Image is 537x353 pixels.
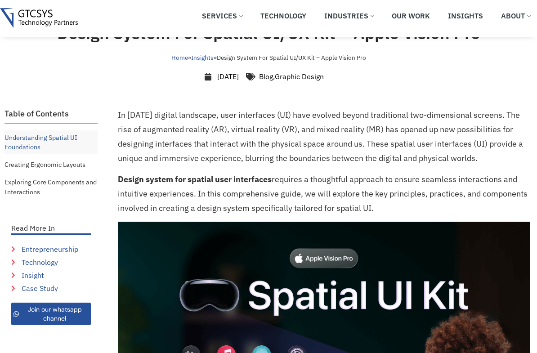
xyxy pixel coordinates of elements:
[195,6,249,26] a: Services
[4,109,98,119] h2: Table of Contents
[11,257,91,268] a: Technology
[4,157,85,172] a: Creating Ergonomic Layouts
[254,6,313,26] a: Technology
[19,270,44,281] span: Insight
[19,257,58,268] span: Technology
[385,6,437,26] a: Our Work
[217,72,239,81] time: [DATE]
[11,244,91,255] a: Entrepreneurship
[217,54,366,62] span: Design System For Spatial UI/UX Kit – Apple Vision Pro
[118,174,272,184] strong: Design system for spatial user interfaces
[11,224,91,232] p: Read More In
[118,108,530,165] p: In [DATE] digital landscape, user interfaces (UI) have evolved beyond traditional two-dimensional...
[19,244,78,255] span: Entrepreneurship
[4,130,98,154] a: Understanding Spatial UI Foundations
[11,283,91,294] a: Case Study
[275,72,324,81] a: Graphic Design
[118,172,530,215] p: requires a thoughtful approach to ensure seamless interactions and intuitive experiences. In this...
[259,72,273,81] a: Blog
[441,6,490,26] a: Insights
[11,303,91,325] a: Join our whatsapp channel
[171,54,366,62] span: » »
[171,54,188,62] a: Home
[19,283,58,294] span: Case Study
[191,54,214,62] a: Insights
[318,6,380,26] a: Industries
[494,6,537,26] a: About
[11,270,91,281] a: Insight
[4,175,98,199] a: Exploring Core Components and Interactions
[259,72,324,81] span: ,
[21,305,89,323] span: Join our whatsapp channel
